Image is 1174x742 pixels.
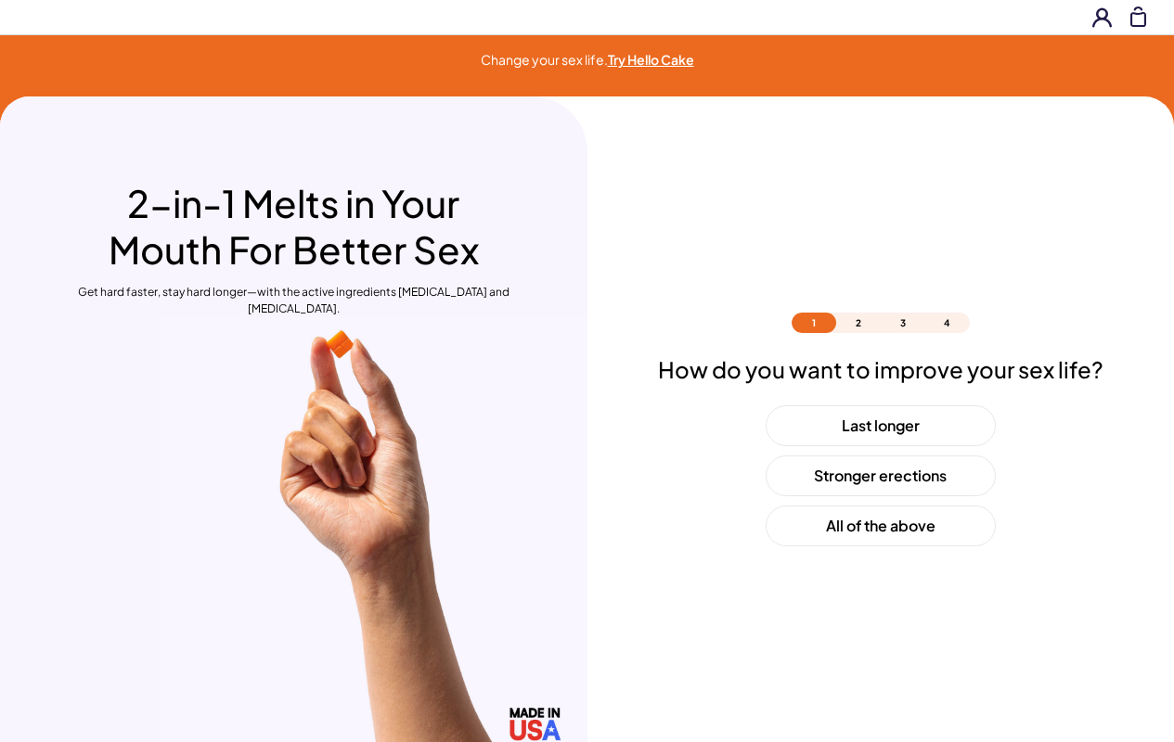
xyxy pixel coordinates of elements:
h2: How do you want to improve your sex life? [658,355,1103,383]
li: 4 [925,313,970,333]
button: Last longer [766,405,996,446]
p: Get hard faster, stay hard longer—with the active ingredients [MEDICAL_DATA] and [MEDICAL_DATA]. [76,284,510,317]
button: Stronger erections [766,455,996,496]
li: 1 [792,313,836,333]
li: 2 [836,313,881,333]
li: 3 [881,313,925,333]
button: All of the above [766,505,996,546]
h1: 2-in-1 Melts in Your Mouth For Better Sex [76,180,510,274]
a: Try Hello Cake [608,51,694,68]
